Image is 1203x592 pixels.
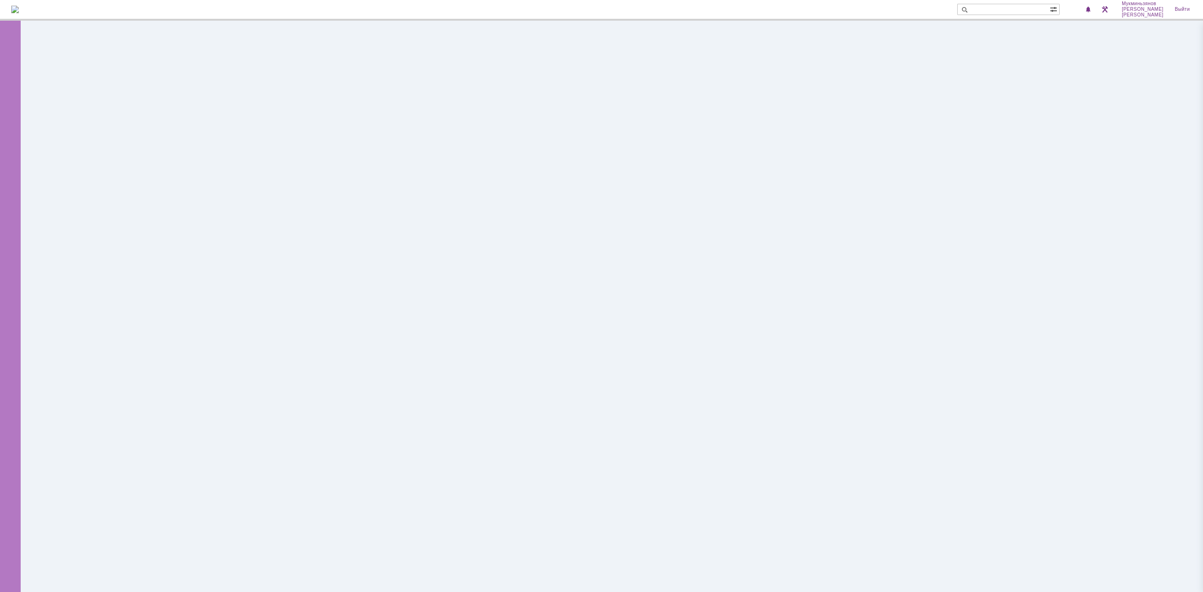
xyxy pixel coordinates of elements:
a: Перейти на домашнюю страницу [11,6,19,13]
span: Расширенный поиск [1050,4,1059,13]
img: logo [11,6,19,13]
span: [PERSON_NAME] [1122,7,1164,12]
span: Мукминьзянов [1122,1,1164,7]
span: [PERSON_NAME] [1122,12,1164,18]
a: Перейти в интерфейс администратора [1099,4,1110,15]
